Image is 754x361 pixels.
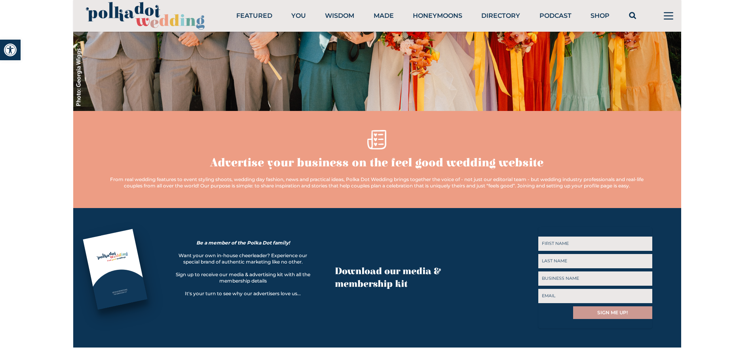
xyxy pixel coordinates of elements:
[538,289,652,303] input: EMAIL
[538,254,652,268] input: LAST NAME
[538,237,652,251] input: FIRST NAME
[210,156,543,170] h1: Advertise your business on the feel good wedding website
[481,12,520,19] a: Directory
[591,12,610,19] a: Shop
[573,306,652,319] input: SIGN ME UP!
[325,12,354,19] a: Wisdom
[335,227,506,329] div: Download our media & membership kit
[374,12,394,19] a: Made
[160,227,332,329] div: Want your own in-house cheerleader? Experience our special brand of authentic marketing like no o...
[291,12,306,19] a: You
[86,2,205,30] img: PolkaDotWedding.svg
[538,271,652,286] input: BUSINESS NAME
[103,176,650,189] div: From real wedding features to event styling shoots, wedding day fashion, news and practical ideas...
[413,12,462,19] a: Honeymoons
[539,12,572,19] a: Podcast
[236,12,272,19] a: Featured
[196,240,290,246] i: Be a member of the Polka Dot family!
